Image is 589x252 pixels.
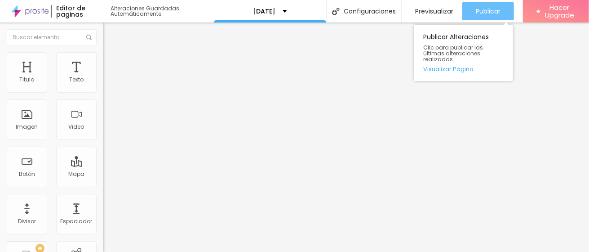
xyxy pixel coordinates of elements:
[253,8,276,14] p: [DATE]
[18,218,36,225] div: Divisor
[476,8,500,15] span: Publicar
[423,66,504,72] a: Visualizar Página
[19,171,35,177] div: Botón
[7,29,97,45] input: Buscar elemento
[423,45,504,63] span: Clic para publicar las últimas alteraciones realizadas
[103,22,589,252] iframe: Editor
[544,4,576,19] span: Hacer Upgrade
[69,76,84,83] div: Texto
[51,5,102,18] div: Editor de paginas
[402,2,462,20] button: Previsualizar
[332,8,340,15] img: Icone
[16,124,38,130] div: Imagen
[111,6,214,17] div: Alteraciones Guardadas Automáticamente
[69,124,84,130] div: Video
[61,218,93,225] div: Espaciador
[414,25,513,81] div: Publicar Alteraciones
[68,171,84,177] div: Mapa
[86,35,92,40] img: Icone
[20,76,35,83] div: Titulo
[415,8,453,15] span: Previsualizar
[462,2,514,20] button: Publicar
